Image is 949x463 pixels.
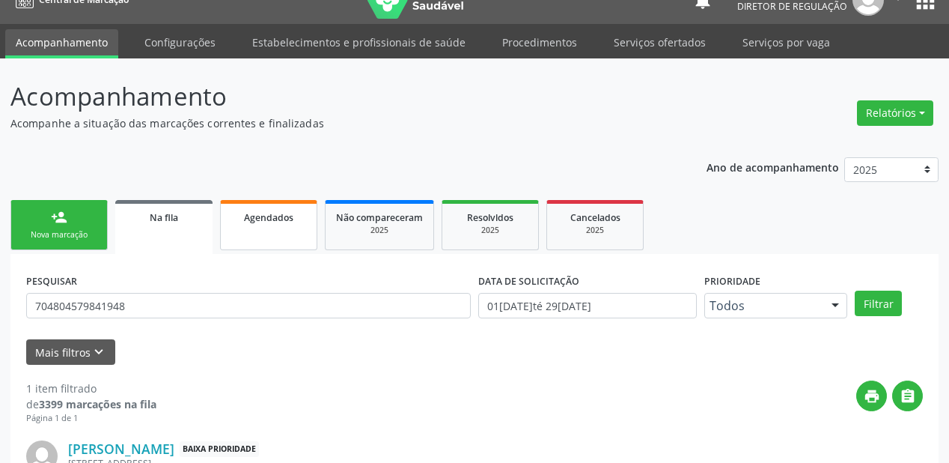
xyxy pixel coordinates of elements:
[22,229,97,240] div: Nova marcação
[68,441,174,457] a: [PERSON_NAME]
[134,29,226,55] a: Configurações
[10,115,660,131] p: Acompanhe a situação das marcações correntes e finalizadas
[91,344,107,360] i: keyboard_arrow_down
[39,397,156,411] strong: 3399 marcações na fila
[478,270,579,293] label: DATA DE SOLICITAÇÃO
[26,339,115,366] button: Mais filtroskeyboard_arrow_down
[857,100,933,126] button: Relatórios
[732,29,840,55] a: Serviços por vaga
[900,388,916,405] i: 
[26,412,156,425] div: Página 1 de 1
[180,441,259,457] span: Baixa Prioridade
[453,225,528,236] div: 2025
[5,29,118,58] a: Acompanhamento
[336,211,423,224] span: Não compareceram
[856,381,887,411] button: print
[467,211,513,224] span: Resolvidos
[710,298,817,313] span: Todos
[704,270,760,293] label: Prioridade
[707,157,839,176] p: Ano de acompanhamento
[570,211,620,224] span: Cancelados
[892,381,923,411] button: 
[603,29,716,55] a: Serviços ofertados
[244,211,293,224] span: Agendados
[26,396,156,412] div: de
[336,225,423,236] div: 2025
[864,388,880,405] i: print
[492,29,588,55] a: Procedimentos
[855,291,902,316] button: Filtrar
[10,78,660,115] p: Acompanhamento
[26,270,77,293] label: PESQUISAR
[26,293,471,318] input: Nome, CNS
[558,225,632,236] div: 2025
[51,209,67,226] div: person_add
[26,381,156,396] div: 1 item filtrado
[242,29,476,55] a: Estabelecimentos e profissionais de saúde
[150,211,178,224] span: Na fila
[478,293,697,318] input: Selecione um intervalo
